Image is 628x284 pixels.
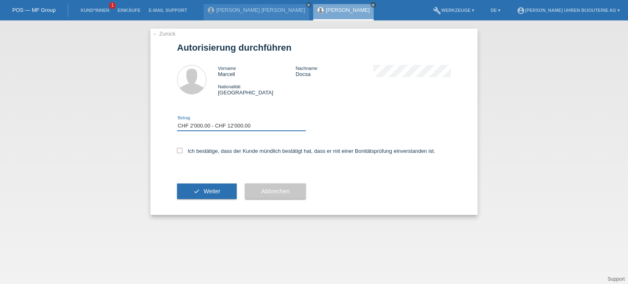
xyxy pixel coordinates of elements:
[306,2,312,8] a: close
[177,148,435,154] label: Ich bestätige, dass der Kunde mündlich bestätigt hat, dass er mit einer Bonitätsprüfung einversta...
[608,276,625,282] a: Support
[429,8,478,13] a: buildWerkzeuge ▾
[204,188,220,195] span: Weiter
[326,7,370,13] a: [PERSON_NAME]
[517,7,525,15] i: account_circle
[177,183,237,199] button: check Weiter
[513,8,624,13] a: account_circle[PERSON_NAME] Uhren Bijouterie AG ▾
[216,7,305,13] a: [PERSON_NAME] [PERSON_NAME]
[245,183,306,199] button: Abbrechen
[433,7,441,15] i: build
[296,66,317,71] span: Nachname
[177,42,451,53] h1: Autorisierung durchführen
[145,8,191,13] a: E-Mail Support
[193,188,200,195] i: check
[153,31,175,37] a: ← Zurück
[261,188,289,195] span: Abbrechen
[76,8,113,13] a: Kund*innen
[487,8,505,13] a: DE ▾
[307,3,311,7] i: close
[370,2,376,8] a: close
[218,83,296,96] div: [GEOGRAPHIC_DATA]
[371,3,375,7] i: close
[109,2,116,9] span: 1
[218,84,240,89] span: Nationalität
[113,8,144,13] a: Einkäufe
[12,7,56,13] a: POS — MF Group
[218,66,236,71] span: Vorname
[218,65,296,77] div: Marcell
[296,65,373,77] div: Docsa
